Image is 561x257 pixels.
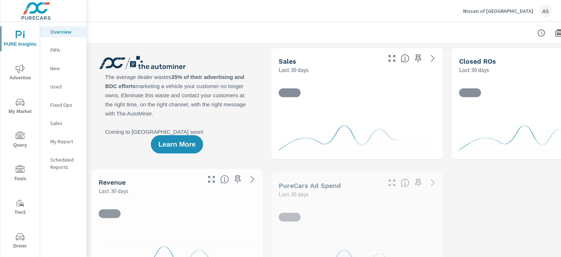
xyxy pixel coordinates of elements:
[50,120,81,127] p: Sales
[151,135,203,154] button: Learn More
[3,98,38,116] span: My Market
[99,178,126,186] h5: Revenue
[40,81,87,92] div: Used
[459,57,496,65] h5: Closed ROs
[427,53,439,64] a: See more details in report
[3,233,38,250] span: Driver
[50,138,81,145] p: My Report
[99,186,129,195] p: Last 30 days
[40,63,87,74] div: New
[427,177,439,189] a: See more details in report
[3,64,38,82] span: Advertise
[279,182,341,189] h5: PureCars Ad Spend
[401,178,409,187] span: Total cost of media for all PureCars channels for the selected dealership group over the selected...
[3,132,38,150] span: Query
[158,141,195,148] span: Learn More
[220,175,229,184] span: Total sales revenue over the selected date range. [Source: This data is sourced from the dealer’s...
[40,26,87,37] div: Overview
[401,54,409,63] span: Number of vehicles sold by the dealership over the selected date range. [Source: This data is sou...
[40,45,87,56] div: PIPA
[386,177,398,189] button: Make Fullscreen
[247,174,258,185] a: See more details in report
[50,101,81,109] p: Fixed Ops
[50,156,81,171] p: Scheduled Reports
[50,65,81,72] p: New
[459,65,489,74] p: Last 30 days
[40,99,87,110] div: Fixed Ops
[40,154,87,173] div: Scheduled Reports
[3,165,38,183] span: Tools
[279,65,309,74] p: Last 30 days
[232,174,244,185] span: Save this to your personalized report
[412,53,424,64] span: Save this to your personalized report
[412,177,424,189] span: Save this to your personalized report
[206,174,217,185] button: Make Fullscreen
[40,118,87,129] div: Sales
[539,4,552,18] div: AS
[463,8,533,14] p: Nissan of [GEOGRAPHIC_DATA]
[386,53,398,64] button: Make Fullscreen
[50,28,81,35] p: Overview
[279,57,296,65] h5: Sales
[3,31,38,49] span: PURE Insights
[40,136,87,147] div: My Report
[279,190,309,199] p: Last 30 days
[50,83,81,90] p: Used
[50,46,81,54] p: PIPA
[3,199,38,217] span: Tier2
